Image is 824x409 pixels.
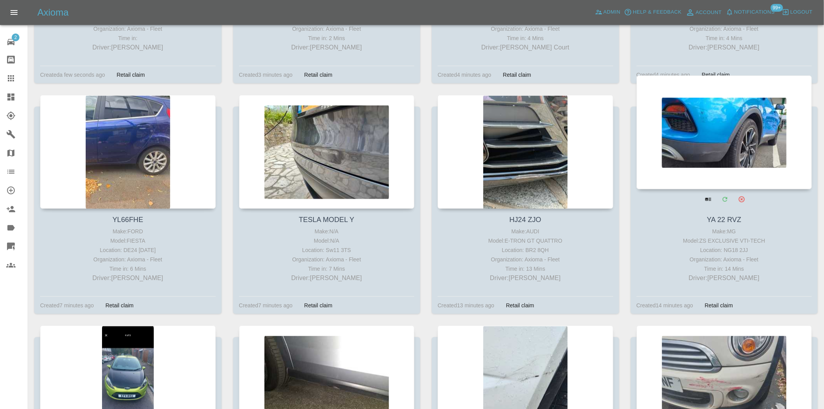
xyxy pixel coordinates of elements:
[500,301,540,310] div: Retail claim
[241,245,413,255] div: Location: Sw11 3TS
[717,191,733,207] a: Modify
[440,245,611,255] div: Location: BR2 8QH
[298,70,338,79] div: Retail claim
[42,245,214,255] div: Location: DE24 [DATE]
[771,4,783,12] span: 99+
[639,245,810,255] div: Location: NG18 2JJ
[241,236,413,245] div: Model: N/A
[440,236,611,245] div: Model: E-TRON GT QUATTRO
[37,6,69,19] h5: Axioma
[241,43,413,52] p: Driver: [PERSON_NAME]
[440,255,611,264] div: Organization: Axioma - Fleet
[42,43,214,52] p: Driver: [PERSON_NAME]
[639,264,810,273] div: Time in: 14 Mins
[42,264,214,273] div: Time in: 6 Mins
[700,191,716,207] a: View
[241,264,413,273] div: Time in: 7 Mins
[241,33,413,43] div: Time in: 2 Mins
[622,6,683,18] button: Help & Feedback
[298,301,338,310] div: Retail claim
[42,236,214,245] div: Model: FIESTA
[440,273,611,283] p: Driver: [PERSON_NAME]
[440,33,611,43] div: Time in: 4 Mins
[42,33,214,43] div: Time in:
[707,216,741,224] a: YA 22 RVZ
[241,255,413,264] div: Organization: Axioma - Fleet
[696,8,722,17] span: Account
[639,24,810,33] div: Organization: Axioma - Fleet
[100,301,139,310] div: Retail claim
[791,8,813,17] span: Logout
[299,216,354,224] a: TESLA MODEL Y
[684,6,724,19] a: Account
[699,301,739,310] div: Retail claim
[639,33,810,43] div: Time in: 4 Mins
[724,6,777,18] button: Notifications
[42,227,214,236] div: Make: FORD
[497,70,537,79] div: Retail claim
[639,236,810,245] div: Model: ZS EXCLUSIVE VTI-TECH
[241,227,413,236] div: Make: N/A
[780,6,815,18] button: Logout
[440,24,611,33] div: Organization: Axioma - Fleet
[438,70,491,79] div: Created 4 minutes ago
[440,43,611,52] p: Driver: [PERSON_NAME] Court
[113,216,143,224] a: YL66FHE
[239,70,293,79] div: Created 3 minutes ago
[639,227,810,236] div: Make: MG
[5,3,23,22] button: Open drawer
[42,273,214,283] p: Driver: [PERSON_NAME]
[633,8,681,17] span: Help & Feedback
[42,255,214,264] div: Organization: Axioma - Fleet
[42,24,214,33] div: Organization: Axioma - Fleet
[509,216,541,224] a: HJ24 ZJO
[734,191,750,207] button: Archive
[40,301,94,310] div: Created 7 minutes ago
[593,6,623,18] a: Admin
[440,264,611,273] div: Time in: 13 Mins
[604,8,621,17] span: Admin
[241,273,413,283] p: Driver: [PERSON_NAME]
[440,227,611,236] div: Make: AUDI
[12,33,19,41] span: 2
[241,24,413,33] div: Organization: Axioma - Fleet
[637,70,690,79] div: Created 4 minutes ago
[40,70,105,79] div: Created a few seconds ago
[639,255,810,264] div: Organization: Axioma - Fleet
[734,8,775,17] span: Notifications
[111,70,151,79] div: Retail claim
[639,43,810,52] p: Driver: [PERSON_NAME]
[639,273,810,283] p: Driver: [PERSON_NAME]
[438,301,495,310] div: Created 13 minutes ago
[239,301,293,310] div: Created 7 minutes ago
[637,301,694,310] div: Created 14 minutes ago
[696,70,736,79] div: Retail claim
